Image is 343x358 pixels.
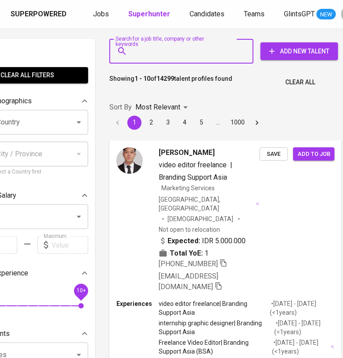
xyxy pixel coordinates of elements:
[260,147,288,161] button: Save
[168,236,200,246] b: Expected:
[190,9,226,20] a: Candidates
[317,10,336,19] span: NEW
[93,9,111,20] a: Jobs
[157,75,174,82] b: 14299
[134,75,150,82] b: 1 - 10
[159,236,246,246] div: IDR 5.000.000
[170,248,203,259] b: Total YoE:
[244,10,265,18] span: Teams
[128,9,172,20] a: Superhunter
[11,9,68,19] a: Superpowered
[268,46,331,57] span: Add New Talent
[250,116,264,130] button: Go to next page
[159,147,215,158] span: [PERSON_NAME]
[244,9,266,20] a: Teams
[285,77,315,88] span: Clear All
[168,215,235,223] span: [DEMOGRAPHIC_DATA]
[73,116,85,128] button: Open
[116,299,159,308] p: Experiences
[190,10,224,18] span: Candidates
[116,147,143,174] img: 7a714bea2a91ff11a38bc8e93d3c6a7d.jpg
[282,74,319,90] button: Clear All
[159,225,220,234] p: Not open to relocation
[298,149,330,159] span: Add to job
[161,116,175,130] button: Go to page 3
[293,147,335,161] button: Add to job
[211,118,225,127] div: …
[274,319,335,336] p: • [DATE] - [DATE] ( <1 years )
[205,248,209,259] span: 1
[159,299,270,317] p: video editor freelance | Branding Support Asia
[159,272,218,291] span: [EMAIL_ADDRESS][DOMAIN_NAME]
[159,338,272,356] p: Freelance Video Editor | Branding Support Asia (BSA)
[284,9,336,20] a: GlintsGPT NEW
[272,338,329,356] p: • [DATE] - [DATE] ( <1 years )
[127,116,142,130] button: page 1
[159,161,227,169] span: video editor freelance
[264,149,283,159] span: Save
[261,42,338,60] button: Add New Talent
[144,116,158,130] button: Go to page 2
[159,319,274,336] p: internship graphic designer | Branding Support Asia
[135,102,180,113] p: Most Relevant
[11,9,67,19] div: Superpowered
[270,299,335,317] p: • [DATE] - [DATE] ( <1 years )
[52,236,88,254] input: Value
[194,116,209,130] button: Go to page 5
[73,211,85,223] button: Open
[93,10,109,18] span: Jobs
[135,99,191,116] div: Most Relevant
[159,195,260,213] div: [GEOGRAPHIC_DATA], [GEOGRAPHIC_DATA]
[159,173,227,181] span: Branding Support Asia
[161,185,215,192] span: Marketing Services
[109,102,132,113] p: Sort By
[76,288,86,294] span: 10+
[284,10,315,18] span: GlintsGPT
[128,10,170,18] b: Superhunter
[228,116,247,130] button: Go to page 1000
[159,260,218,268] span: [PHONE_NUMBER]
[109,116,265,130] nav: pagination navigation
[230,160,232,170] span: |
[109,74,232,90] p: Showing of talent profiles found
[178,116,192,130] button: Go to page 4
